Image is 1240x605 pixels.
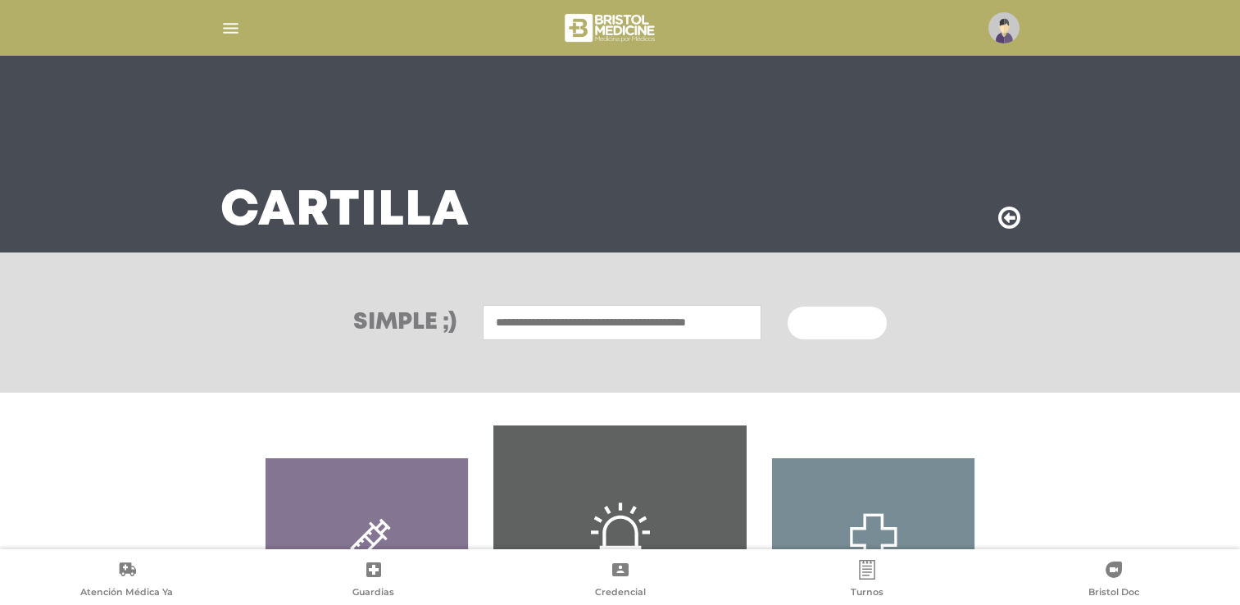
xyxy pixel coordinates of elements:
a: Turnos [743,560,990,602]
span: Buscar [807,318,855,330]
span: Bristol Doc [1088,586,1139,601]
img: Cober_menu-lines-white.svg [220,18,241,39]
h3: Cartilla [220,190,470,233]
span: Credencial [595,586,646,601]
span: Turnos [851,586,883,601]
h3: Simple ;) [353,312,456,334]
a: Credencial [497,560,743,602]
span: Guardias [352,586,394,601]
img: profile-placeholder.svg [988,12,1020,43]
button: Buscar [788,307,886,339]
a: Bristol Doc [990,560,1237,602]
span: Atención Médica Ya [80,586,173,601]
a: Guardias [250,560,497,602]
img: bristol-medicine-blanco.png [562,8,660,48]
a: Atención Médica Ya [3,560,250,602]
